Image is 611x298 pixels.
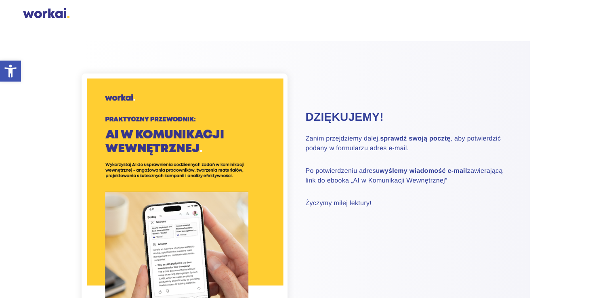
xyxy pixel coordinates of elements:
[306,109,510,125] h2: Dziękujemy!
[306,134,510,153] p: Zanim przejdziemy dalej, , aby potwierdzić podany w formularzu adres e-mail.
[380,168,467,174] strong: wyślemy wiadomość e-mail
[380,135,450,142] strong: sprawdź swoją pocztę
[306,199,510,208] p: Życzymy miłej lektury!
[306,166,510,186] p: Po potwierdzeniu adresu zawierającą link do ebooka „AI w Komunikacji Wewnętrznej”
